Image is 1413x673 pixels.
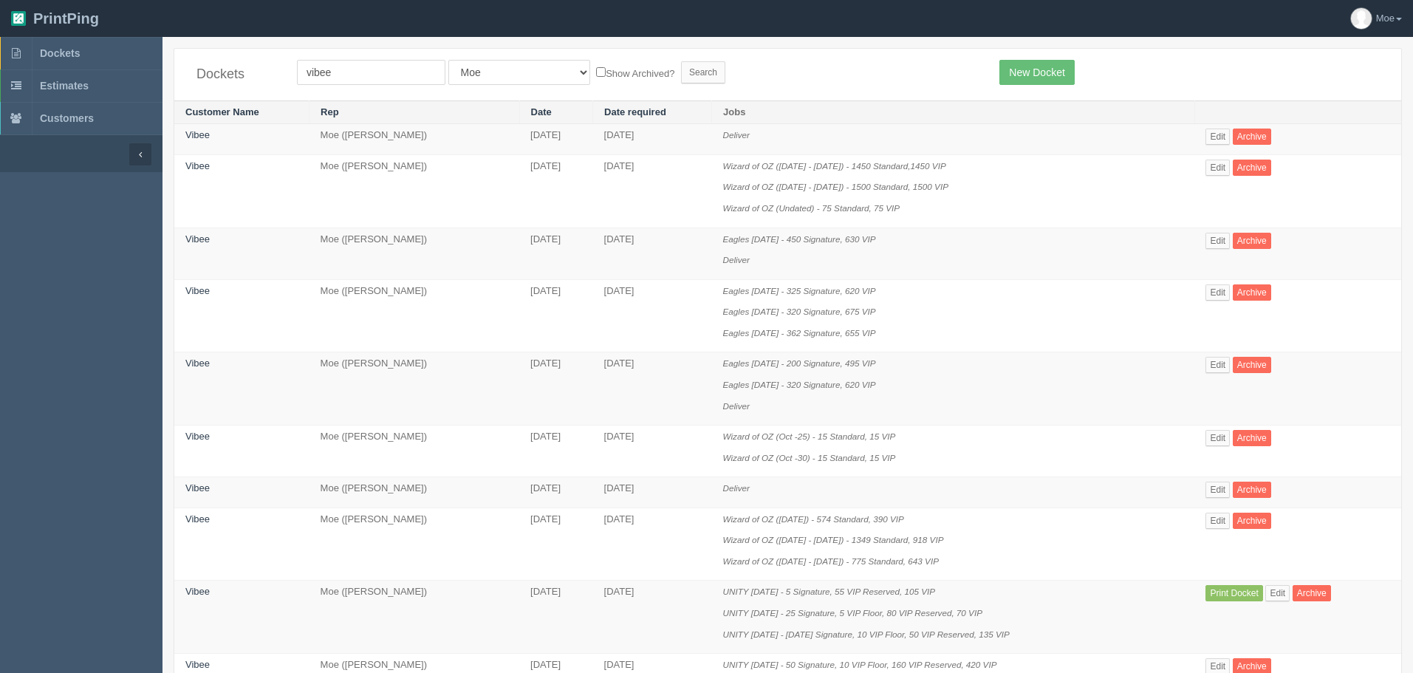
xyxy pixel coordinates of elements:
[1205,284,1230,301] a: Edit
[196,67,275,82] h4: Dockets
[40,80,89,92] span: Estimates
[723,358,876,368] i: Eagles [DATE] - 200 Signature, 495 VIP
[1205,160,1230,176] a: Edit
[681,61,725,83] input: Search
[1205,357,1230,373] a: Edit
[593,154,712,228] td: [DATE]
[309,279,520,352] td: Moe ([PERSON_NAME])
[519,352,592,426] td: [DATE]
[723,203,900,213] i: Wizard of OZ (Undated) - 75 Standard, 75 VIP
[185,513,210,525] a: Vibee
[185,233,210,245] a: Vibee
[723,453,896,462] i: Wizard of OZ (Oct -30) - 15 Standard, 15 VIP
[723,556,939,566] i: Wizard of OZ ([DATE] - [DATE]) - 775 Standard, 643 VIP
[723,255,750,264] i: Deliver
[519,228,592,279] td: [DATE]
[185,106,259,117] a: Customer Name
[593,581,712,654] td: [DATE]
[1233,513,1271,529] a: Archive
[519,154,592,228] td: [DATE]
[723,608,982,618] i: UNITY [DATE] - 25 Signature, 5 VIP Floor, 80 VIP Reserved, 70 VIP
[723,483,750,493] i: Deliver
[593,352,712,426] td: [DATE]
[185,358,210,369] a: Vibee
[185,659,210,670] a: Vibee
[604,106,666,117] a: Date required
[723,629,1010,639] i: UNITY [DATE] - [DATE] Signature, 10 VIP Floor, 50 VIP Reserved, 135 VIP
[309,581,520,654] td: Moe ([PERSON_NAME])
[1265,585,1290,601] a: Edit
[593,279,712,352] td: [DATE]
[1293,585,1331,601] a: Archive
[723,431,896,441] i: Wizard of OZ (Oct -25) - 15 Standard, 15 VIP
[519,581,592,654] td: [DATE]
[1233,284,1271,301] a: Archive
[723,182,948,191] i: Wizard of OZ ([DATE] - [DATE]) - 1500 Standard, 1500 VIP
[1233,357,1271,373] a: Archive
[723,307,876,316] i: Eagles [DATE] - 320 Signature, 675 VIP
[593,477,712,508] td: [DATE]
[1233,160,1271,176] a: Archive
[1233,482,1271,498] a: Archive
[519,124,592,155] td: [DATE]
[309,154,520,228] td: Moe ([PERSON_NAME])
[11,11,26,26] img: logo-3e63b451c926e2ac314895c53de4908e5d424f24456219fb08d385ab2e579770.png
[309,426,520,477] td: Moe ([PERSON_NAME])
[519,477,592,508] td: [DATE]
[40,47,80,59] span: Dockets
[723,660,997,669] i: UNITY [DATE] - 50 Signature, 10 VIP Floor, 160 VIP Reserved, 420 VIP
[723,286,876,295] i: Eagles [DATE] - 325 Signature, 620 VIP
[40,112,94,124] span: Customers
[596,64,674,81] label: Show Archived?
[185,160,210,171] a: Vibee
[723,328,876,338] i: Eagles [DATE] - 362 Signature, 655 VIP
[1205,233,1230,249] a: Edit
[309,228,520,279] td: Moe ([PERSON_NAME])
[723,514,904,524] i: Wizard of OZ ([DATE]) - 574 Standard, 390 VIP
[593,124,712,155] td: [DATE]
[519,279,592,352] td: [DATE]
[1205,513,1230,529] a: Edit
[593,508,712,581] td: [DATE]
[723,401,750,411] i: Deliver
[185,586,210,597] a: Vibee
[593,228,712,279] td: [DATE]
[1205,129,1230,145] a: Edit
[1205,585,1262,601] a: Print Docket
[1233,129,1271,145] a: Archive
[723,234,876,244] i: Eagles [DATE] - 450 Signature, 630 VIP
[185,285,210,296] a: Vibee
[519,426,592,477] td: [DATE]
[185,482,210,493] a: Vibee
[723,535,944,544] i: Wizard of OZ ([DATE] - [DATE]) - 1349 Standard, 918 VIP
[519,508,592,581] td: [DATE]
[593,426,712,477] td: [DATE]
[309,477,520,508] td: Moe ([PERSON_NAME])
[723,380,876,389] i: Eagles [DATE] - 320 Signature, 620 VIP
[185,431,210,442] a: Vibee
[309,508,520,581] td: Moe ([PERSON_NAME])
[531,106,552,117] a: Date
[723,587,936,596] i: UNITY [DATE] - 5 Signature, 55 VIP Reserved, 105 VIP
[321,106,339,117] a: Rep
[309,352,520,426] td: Moe ([PERSON_NAME])
[1233,233,1271,249] a: Archive
[723,161,946,171] i: Wizard of OZ ([DATE] - [DATE]) - 1450 Standard,1450 VIP
[596,67,606,77] input: Show Archived?
[185,129,210,140] a: Vibee
[1351,8,1372,29] img: avatar_default-7531ab5dedf162e01f1e0bb0964e6a185e93c5c22dfe317fb01d7f8cd2b1632c.jpg
[1205,430,1230,446] a: Edit
[712,100,1195,124] th: Jobs
[297,60,445,85] input: Customer Name
[999,60,1074,85] a: New Docket
[309,124,520,155] td: Moe ([PERSON_NAME])
[1205,482,1230,498] a: Edit
[723,130,750,140] i: Deliver
[1233,430,1271,446] a: Archive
